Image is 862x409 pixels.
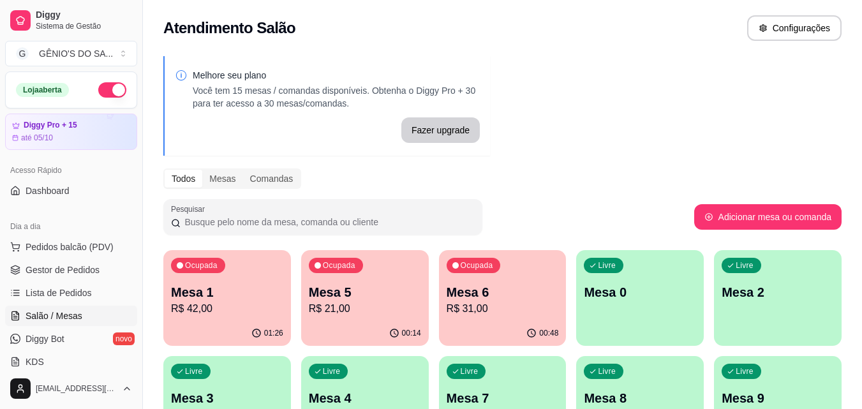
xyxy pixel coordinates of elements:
p: Ocupada [461,260,493,271]
span: Pedidos balcão (PDV) [26,241,114,253]
button: Configurações [747,15,842,41]
p: Livre [323,366,341,376]
p: Mesa 7 [447,389,559,407]
button: LivreMesa 2 [714,250,842,346]
a: DiggySistema de Gestão [5,5,137,36]
button: OcupadaMesa 5R$ 21,0000:14 [301,250,429,346]
p: Mesa 9 [722,389,834,407]
span: Sistema de Gestão [36,21,132,31]
div: Mesas [202,170,242,188]
a: KDS [5,352,137,372]
button: LivreMesa 0 [576,250,704,346]
p: Mesa 1 [171,283,283,301]
div: GÊNIO'S DO SA ... [39,47,113,60]
span: Dashboard [26,184,70,197]
article: Diggy Pro + 15 [24,121,77,130]
p: 00:48 [539,328,558,338]
p: Mesa 8 [584,389,696,407]
div: Comandas [243,170,301,188]
button: Select a team [5,41,137,66]
p: Você tem 15 mesas / comandas disponíveis. Obtenha o Diggy Pro + 30 para ter acesso a 30 mesas/com... [193,84,480,110]
a: Diggy Pro + 15até 05/10 [5,114,137,150]
button: Fazer upgrade [401,117,480,143]
p: Melhore seu plano [193,69,480,82]
button: OcupadaMesa 1R$ 42,0001:26 [163,250,291,346]
button: Adicionar mesa ou comanda [694,204,842,230]
a: Dashboard [5,181,137,201]
span: Diggy [36,10,132,21]
p: Livre [461,366,479,376]
article: até 05/10 [21,133,53,143]
div: Dia a dia [5,216,137,237]
p: Livre [736,366,754,376]
a: Lista de Pedidos [5,283,137,303]
div: Loja aberta [16,83,69,97]
p: R$ 21,00 [309,301,421,316]
p: Mesa 0 [584,283,696,301]
span: Gestor de Pedidos [26,264,100,276]
p: R$ 42,00 [171,301,283,316]
p: 01:26 [264,328,283,338]
p: Livre [736,260,754,271]
span: Salão / Mesas [26,309,82,322]
div: Acesso Rápido [5,160,137,181]
input: Pesquisar [181,216,475,228]
a: Salão / Mesas [5,306,137,326]
p: Mesa 4 [309,389,421,407]
button: [EMAIL_ADDRESS][DOMAIN_NAME] [5,373,137,404]
p: 00:14 [402,328,421,338]
a: Gestor de Pedidos [5,260,137,280]
p: Livre [598,366,616,376]
span: [EMAIL_ADDRESS][DOMAIN_NAME] [36,383,117,394]
p: Livre [598,260,616,271]
span: KDS [26,355,44,368]
p: Mesa 2 [722,283,834,301]
p: Ocupada [185,260,218,271]
p: R$ 31,00 [447,301,559,316]
p: Mesa 6 [447,283,559,301]
p: Ocupada [323,260,355,271]
a: Diggy Botnovo [5,329,137,349]
span: Diggy Bot [26,332,64,345]
span: Lista de Pedidos [26,286,92,299]
button: Pedidos balcão (PDV) [5,237,137,257]
span: G [16,47,29,60]
button: Alterar Status [98,82,126,98]
p: Livre [185,366,203,376]
button: OcupadaMesa 6R$ 31,0000:48 [439,250,567,346]
p: Mesa 5 [309,283,421,301]
div: Todos [165,170,202,188]
h2: Atendimento Salão [163,18,295,38]
p: Mesa 3 [171,389,283,407]
label: Pesquisar [171,204,209,214]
